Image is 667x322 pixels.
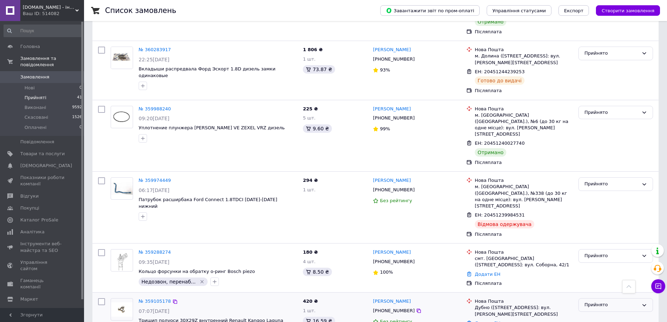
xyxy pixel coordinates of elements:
[475,280,573,287] div: Післяплата
[380,198,412,203] span: Без рейтингу
[105,6,176,15] h1: Список замовлень
[475,220,534,228] div: Відмова одержувача
[111,250,133,270] img: Фото товару
[475,231,573,238] div: Післяплата
[303,308,315,313] span: 1 шт.
[373,115,415,121] span: [PHONE_NUMBER]
[475,53,573,66] div: м. Долина ([STREET_ADDRESS]: вул. [PERSON_NAME][STREET_ADDRESS]
[373,47,411,53] a: [PERSON_NAME]
[475,88,573,94] div: Післяплата
[584,301,639,309] div: Прийнято
[380,67,390,73] span: 93%
[602,8,654,13] span: Створити замовлення
[25,114,48,121] span: Скасовані
[139,269,255,274] a: Кольцо форсунки на обратку о-ринг Bosch piezo
[20,217,58,223] span: Каталог ProSale
[25,124,47,131] span: Оплачені
[139,116,169,121] span: 09:20[DATE]
[20,43,40,50] span: Головна
[72,104,82,111] span: 9592
[475,177,573,184] div: Нова Пошта
[475,148,506,157] div: Отримано
[141,279,196,285] span: Недозвон, перенаб...
[20,55,84,68] span: Замовлення та повідомлення
[380,269,393,275] span: 100%
[25,104,46,111] span: Виконані
[25,85,35,91] span: Нові
[303,187,315,192] span: 1 шт.
[20,74,49,80] span: Замовлення
[20,139,54,145] span: Повідомлення
[373,308,415,313] span: [PHONE_NUMBER]
[558,5,589,16] button: Експорт
[584,180,639,188] div: Прийнято
[373,56,415,62] span: [PHONE_NUMBER]
[139,308,169,314] span: 07:07[DATE]
[475,18,506,26] div: Отримано
[20,205,39,211] span: Покупці
[475,76,524,85] div: Готово до видачі
[20,296,38,302] span: Маркет
[303,268,332,276] div: 8.50 ₴
[475,141,524,146] span: ЕН: 20451240027740
[589,8,660,13] a: Створити замовлення
[651,279,665,293] button: Чат з покупцем
[111,47,133,69] img: Фото товару
[20,241,65,253] span: Інструменти веб-майстра та SEO
[373,177,411,184] a: [PERSON_NAME]
[475,212,524,218] span: ЕН: 20451239984531
[475,304,573,317] div: Дубно ([STREET_ADDRESS]: вул. [PERSON_NAME][STREET_ADDRESS]
[303,259,315,264] span: 4 шт.
[20,151,65,157] span: Товари та послуги
[475,47,573,53] div: Нова Пошта
[303,65,335,74] div: 73.87 ₴
[475,184,573,209] div: м. [GEOGRAPHIC_DATA] ([GEOGRAPHIC_DATA].), №338 (до 30 кг на одне місце): вул. [PERSON_NAME][STRE...
[303,124,332,133] div: 9.60 ₴
[199,279,205,285] svg: Видалити мітку
[303,178,318,183] span: 294 ₴
[139,299,171,304] a: № 359105178
[492,8,546,13] span: Управління статусами
[373,106,411,112] a: [PERSON_NAME]
[20,174,65,187] span: Показники роботи компанії
[475,112,573,138] div: м. [GEOGRAPHIC_DATA] ([GEOGRAPHIC_DATA].), №6 (до 30 кг на одне місце): вул. [PERSON_NAME][STREET...
[111,177,133,200] a: Фото товару
[564,8,584,13] span: Експорт
[380,5,480,16] button: Завантажити звіт по пром-оплаті
[20,278,65,290] span: Гаманець компанії
[475,29,573,35] div: Післяплата
[23,4,75,11] span: DIESEL.CK.UA - інтернет-магазин запчастин
[303,56,315,62] span: 1 шт.
[386,7,474,14] span: Завантажити звіт по пром-оплаті
[79,85,82,91] span: 0
[139,197,277,209] a: Патрубок расширбака Ford Connect 1.8TDCI [DATE]-[DATE] нижний
[475,255,573,268] div: смт. [GEOGRAPHIC_DATA] ([STREET_ADDRESS]: вул. Соборна, 42/1
[139,57,169,62] span: 22:25[DATE]
[139,187,169,193] span: 06:17[DATE]
[79,124,82,131] span: 0
[303,299,318,304] span: 420 ₴
[475,272,500,277] a: Додати ЕН
[475,106,573,112] div: Нова Пошта
[111,106,133,128] a: Фото товару
[373,298,411,305] a: [PERSON_NAME]
[373,259,415,264] span: [PHONE_NUMBER]
[373,249,411,256] a: [PERSON_NAME]
[303,47,322,52] span: 1 806 ₴
[20,229,44,235] span: Аналітика
[111,302,133,317] img: Фото товару
[111,298,133,321] a: Фото товару
[139,66,276,78] a: Вкладыши распредвала Форд Эскорт 1.8D дизель замки одинаковые
[303,106,318,111] span: 225 ₴
[584,252,639,260] div: Прийнято
[475,249,573,255] div: Нова Пошта
[111,182,133,195] img: Фото товару
[487,5,551,16] button: Управління статусами
[139,249,171,255] a: № 359288274
[139,125,285,130] a: Уплотнение плунжера [PERSON_NAME] VE ZEXEL VRZ дизель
